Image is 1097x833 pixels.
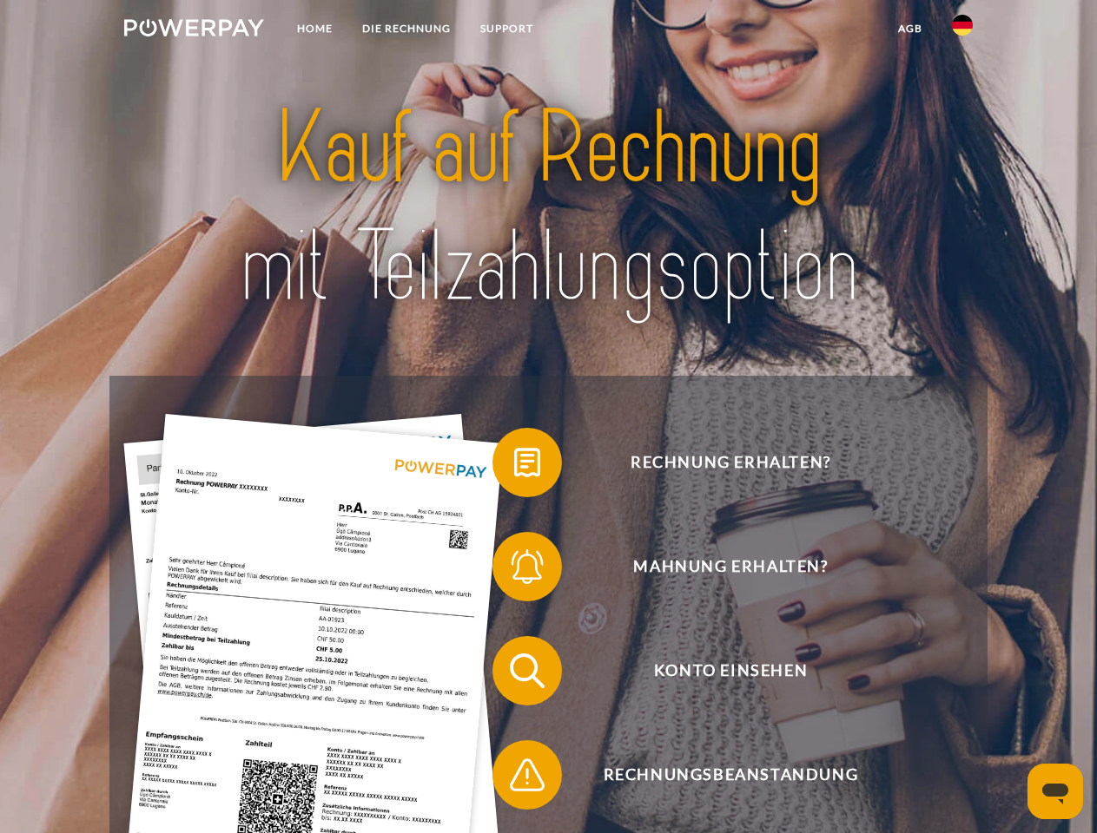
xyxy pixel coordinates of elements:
button: Konto einsehen [492,636,944,705]
button: Rechnung erhalten? [492,428,944,497]
img: qb_bell.svg [506,545,549,588]
a: DIE RECHNUNG [347,13,466,44]
img: logo-powerpay-white.svg [124,19,264,36]
button: Mahnung erhalten? [492,532,944,601]
button: Rechnungsbeanstandung [492,740,944,810]
a: agb [883,13,937,44]
a: Home [282,13,347,44]
img: de [952,15,973,36]
span: Rechnung erhalten? [518,428,943,497]
iframe: Schaltfläche zum Öffnen des Messaging-Fensters [1028,764,1083,819]
img: qb_search.svg [506,649,549,692]
a: SUPPORT [466,13,548,44]
img: qb_warning.svg [506,753,549,797]
span: Rechnungsbeanstandung [518,740,943,810]
img: title-powerpay_de.svg [166,83,931,332]
img: qb_bill.svg [506,441,549,484]
span: Konto einsehen [518,636,943,705]
span: Mahnung erhalten? [518,532,943,601]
